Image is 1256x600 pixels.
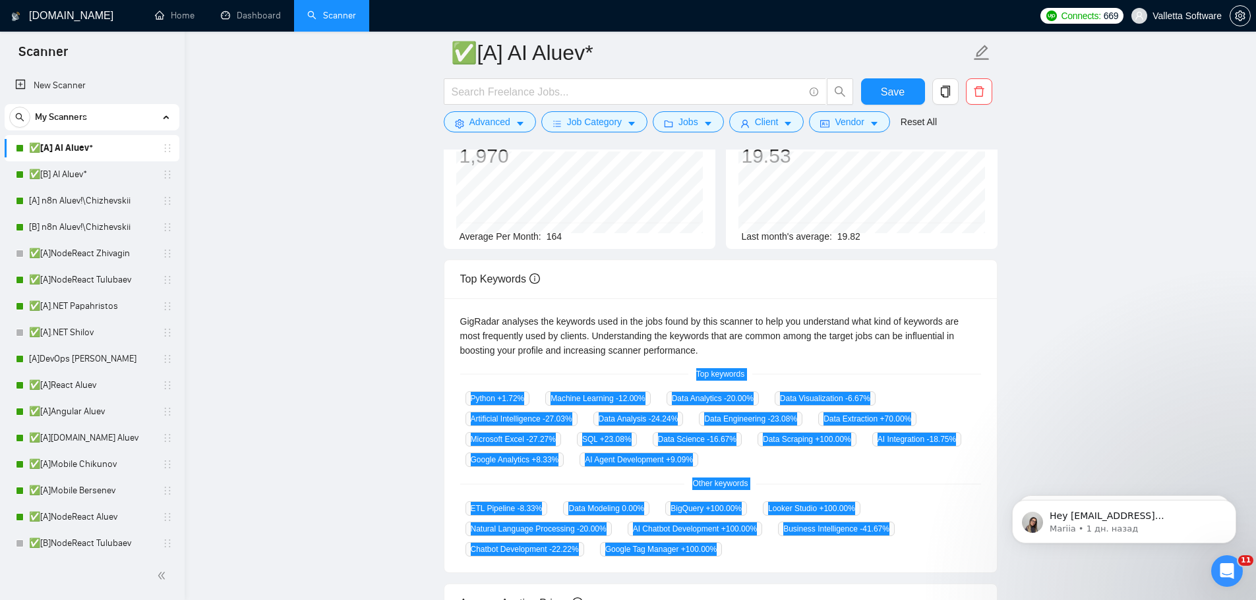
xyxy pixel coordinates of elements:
span: AI Integration [872,432,961,447]
span: caret-down [516,119,525,128]
span: Google Tag Manager [600,542,723,557]
span: Jobs [678,115,698,129]
span: -23.08 % [767,414,797,423]
div: GigRadar analyses the keywords used in the jobs found by this scanner to help you understand what... [460,314,981,358]
a: ✅[A]NodeReact Zhivagin [29,240,154,267]
span: +100.00 % [815,435,851,444]
span: Python [465,391,530,406]
span: holder [162,354,173,364]
span: Scanner [8,42,78,70]
a: ✅[A]Angular Aluev [29,398,154,425]
span: -8.33 % [517,504,542,513]
a: ✅[A].NET Shilov [29,319,154,346]
button: folderJobscaret-down [653,111,724,132]
span: info-circle [810,88,818,96]
span: holder [162,380,173,391]
a: ✅[A] AI Aluev* [29,135,154,161]
span: +9.09 % [666,455,693,464]
span: holder [162,459,173,470]
span: Client [755,115,779,129]
span: +100.00 % [819,504,854,513]
a: [A] n8n Aluev!\Chizhevskii [29,188,154,214]
a: homeHome [155,10,194,21]
button: settingAdvancedcaret-down [444,111,536,132]
span: Connects: [1061,9,1100,23]
img: upwork-logo.png [1046,11,1057,21]
li: New Scanner [5,72,179,99]
span: -27.03 % [543,414,572,423]
a: [B] n8n Aluev!\Chizhevskii [29,214,154,240]
span: holder [162,143,173,153]
span: +100.00 % [706,504,742,513]
span: idcard [820,119,829,128]
span: Vendor [835,115,864,129]
span: Chatbot Development [465,542,584,557]
a: ✅[A].NET Papahristos [29,293,154,319]
span: -12.00 % [616,394,645,403]
span: 11 [1238,555,1253,566]
a: ✅[A]React Aluev [29,372,154,398]
a: New Scanner [15,72,169,99]
span: setting [1230,11,1250,21]
iframe: Intercom notifications сообщение [992,472,1256,564]
button: Save [861,78,925,105]
span: Artificial Intelligence [465,412,578,426]
span: Data Engineering [699,412,802,426]
span: 164 [547,231,562,242]
span: Data Extraction [818,412,916,426]
span: -22.22 % [549,545,579,554]
span: -6.67 % [845,394,870,403]
span: AI Agent Development [580,452,698,467]
img: logo [11,6,20,27]
span: -20.00 % [724,394,754,403]
span: holder [162,512,173,522]
span: Data Analysis [593,412,684,426]
div: Top Keywords [460,260,981,298]
button: setting [1230,5,1251,26]
span: Data Scraping [758,432,856,447]
span: +70.00 % [880,414,912,423]
span: +1.72 % [497,394,524,403]
a: ✅[A]Mobile Chikunov [29,451,154,477]
span: +100.00 % [721,524,757,533]
span: -24.24 % [649,414,678,423]
span: holder [162,301,173,312]
span: Natural Language Processing [465,522,612,536]
span: delete [967,86,992,97]
a: ✅[A]Mobile Bersenev [29,477,154,504]
span: setting [455,119,464,128]
span: My Scanners [35,104,87,130]
span: holder [162,196,173,206]
a: ✅[B]NodeReact Tulubaev [29,530,154,557]
a: ✅[A]NodeReact Tulubaev [29,267,154,293]
span: SQL [577,432,637,447]
a: setting [1230,11,1251,21]
span: holder [162,485,173,496]
span: Looker Studio [763,501,860,516]
span: bars [553,119,562,128]
button: search [9,107,30,128]
span: AI Chatbot Development [628,522,762,536]
a: ✅[B] AI Aluev* [29,161,154,188]
a: Reset All [901,115,937,129]
span: info-circle [529,273,540,284]
span: holder [162,275,173,285]
span: holder [162,222,173,232]
span: +8.33 % [531,455,558,464]
span: edit [973,44,990,61]
span: caret-down [783,119,792,128]
span: search [827,86,852,97]
iframe: Intercom live chat [1211,555,1243,587]
a: ✅[A]NodeReact Aluev [29,504,154,530]
button: idcardVendorcaret-down [809,111,889,132]
span: holder [162,327,173,338]
span: caret-down [627,119,636,128]
span: Other keywords [684,477,756,490]
input: Scanner name... [451,36,971,69]
button: delete [966,78,992,105]
span: 19.82 [837,231,860,242]
button: barsJob Categorycaret-down [541,111,647,132]
button: copy [932,78,959,105]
